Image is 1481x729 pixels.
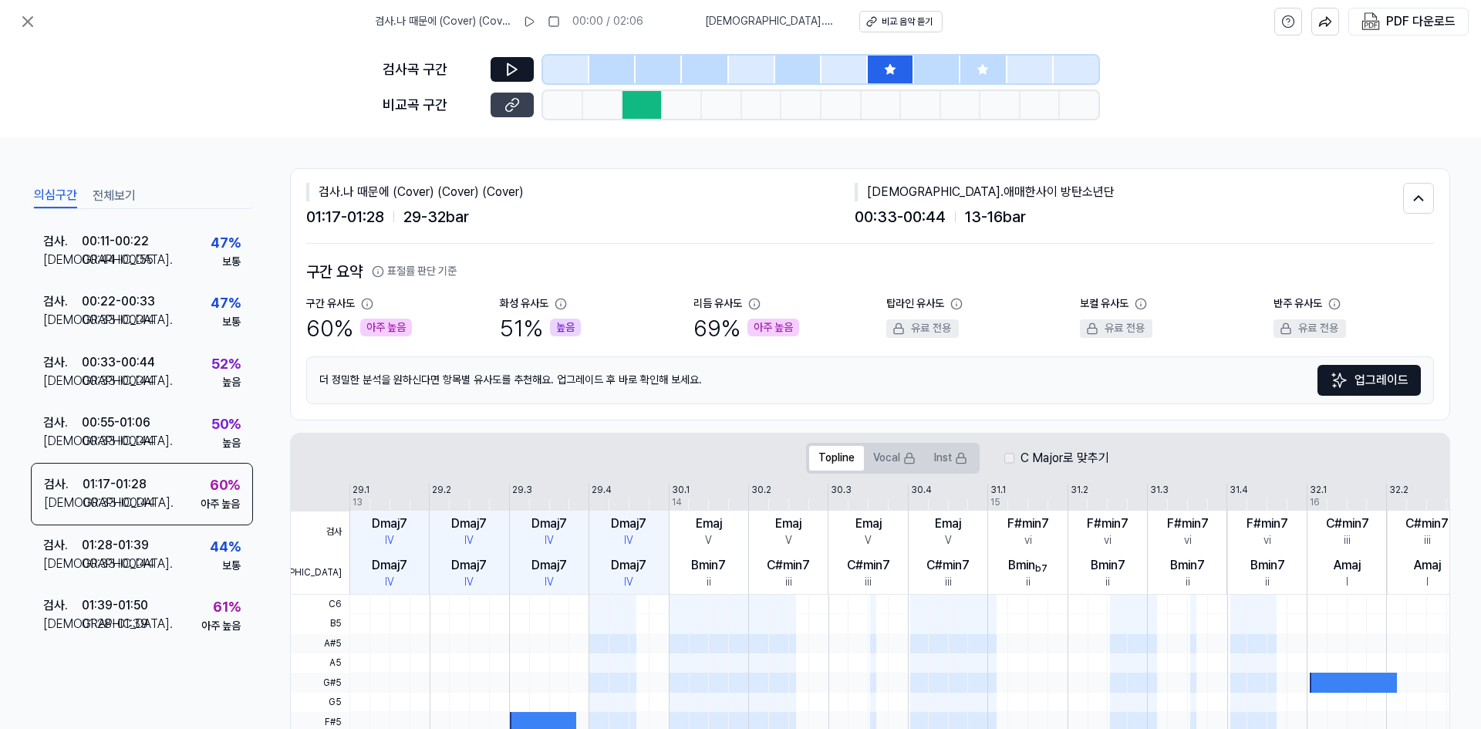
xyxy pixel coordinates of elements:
div: 00:55 - 01:06 [82,413,150,432]
button: Vocal [864,446,925,471]
div: 유료 전용 [886,319,959,338]
div: 13 [353,496,363,509]
div: F#min7 [1247,515,1288,533]
div: 01:28 - 01:39 [82,615,148,633]
div: 52 % [211,353,241,376]
button: 업그레이드 [1317,365,1421,396]
div: IV [385,533,394,548]
div: 검사 . [43,232,82,251]
div: [DEMOGRAPHIC_DATA] . [43,432,82,451]
div: F#min7 [1007,515,1049,533]
button: PDF 다운로드 [1358,8,1459,35]
div: 높음 [222,436,241,451]
div: 14 [672,496,682,509]
div: Dmaj7 [531,556,567,575]
div: 검사 . [43,413,82,432]
div: Bmin7 [1170,556,1205,575]
div: 비교곡 구간 [383,94,481,116]
div: [DEMOGRAPHIC_DATA] . 애매한사이 방탄소년단 [855,183,1403,201]
div: 보컬 유사도 [1080,296,1128,312]
span: 13 - 16 bar [965,204,1026,229]
div: 16 [1310,496,1320,509]
div: 아주 높음 [360,319,412,337]
div: [DEMOGRAPHIC_DATA] . [43,615,82,633]
div: Emaj [696,515,722,533]
div: iii [785,575,792,590]
div: Amaj [1334,556,1361,575]
label: C Major로 맞추기 [1021,449,1109,467]
div: iii [865,575,872,590]
div: ii [1265,575,1270,590]
div: 더 정밀한 분석을 원하신다면 항목별 유사도를 추천해요. 업그레이드 후 바로 확인해 보세요. [306,356,1434,404]
svg: help [1281,14,1295,29]
div: 00:44 - 00:55 [82,251,153,269]
div: 01:17 - 01:28 [83,475,147,494]
div: Emaj [935,515,961,533]
div: 31.4 [1230,484,1248,497]
div: vi [1024,533,1032,548]
div: Dmaj7 [372,515,407,533]
div: 반주 유사도 [1274,296,1322,312]
div: [DEMOGRAPHIC_DATA] . [44,494,83,512]
div: 60 % [210,474,240,497]
span: 검사 [291,511,349,553]
div: IV [545,575,554,590]
div: C#min7 [1326,515,1369,533]
span: A#5 [291,634,349,653]
div: IV [624,575,633,590]
div: iii [1424,533,1431,548]
div: IV [385,575,394,590]
span: 검사 . 나 때문에 (Cover) (Cover) (Cover) [375,14,511,29]
div: 00:33 - 00:44 [83,494,156,512]
div: C#min7 [847,556,890,575]
span: 00:33 - 00:44 [855,204,946,229]
div: Dmaj7 [611,556,646,575]
div: 60 % [306,312,412,344]
button: Topline [809,446,864,471]
div: 29.3 [512,484,532,497]
div: PDF 다운로드 [1386,12,1456,32]
div: 00:11 - 00:22 [82,232,149,251]
div: 비교 음악 듣기 [882,15,933,29]
h2: 구간 요약 [306,259,1434,284]
div: vi [1184,533,1192,548]
div: 47 % [211,232,241,255]
div: 리듬 유사도 [693,296,742,312]
div: 32.2 [1389,484,1408,497]
span: B5 [291,614,349,633]
div: 유료 전용 [1274,319,1346,338]
div: 31.1 [990,484,1006,497]
div: 검사 . 나 때문에 (Cover) (Cover) (Cover) [306,183,855,201]
div: 50 % [211,413,241,436]
div: Dmaj7 [372,556,407,575]
div: Dmaj7 [531,515,567,533]
button: Inst [925,446,977,471]
div: 30.2 [751,484,771,497]
div: 29.4 [592,484,612,497]
div: 29.2 [432,484,451,497]
span: G5 [291,693,349,712]
div: C#min7 [1405,515,1449,533]
div: C#min7 [767,556,810,575]
div: 높음 [550,319,581,337]
div: 51 % [500,312,581,344]
sub: b7 [1035,563,1047,574]
div: Bmin7 [691,556,726,575]
div: ii [1105,575,1110,590]
div: IV [624,533,633,548]
div: 아주 높음 [747,319,799,337]
div: 검사 . [43,353,82,372]
div: [DEMOGRAPHIC_DATA] . [43,372,82,390]
div: IV [545,533,554,548]
div: 높음 [222,375,241,390]
div: 29.1 [353,484,369,497]
div: 00:00 / 02:06 [572,14,643,29]
div: Amaj [1414,556,1441,575]
div: 검사 . [43,292,82,311]
span: A5 [291,653,349,673]
button: 비교 음악 듣기 [859,11,943,32]
div: IV [464,533,474,548]
div: V [865,533,872,548]
div: 00:33 - 00:44 [82,555,155,573]
span: 01:17 - 01:28 [306,204,384,229]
